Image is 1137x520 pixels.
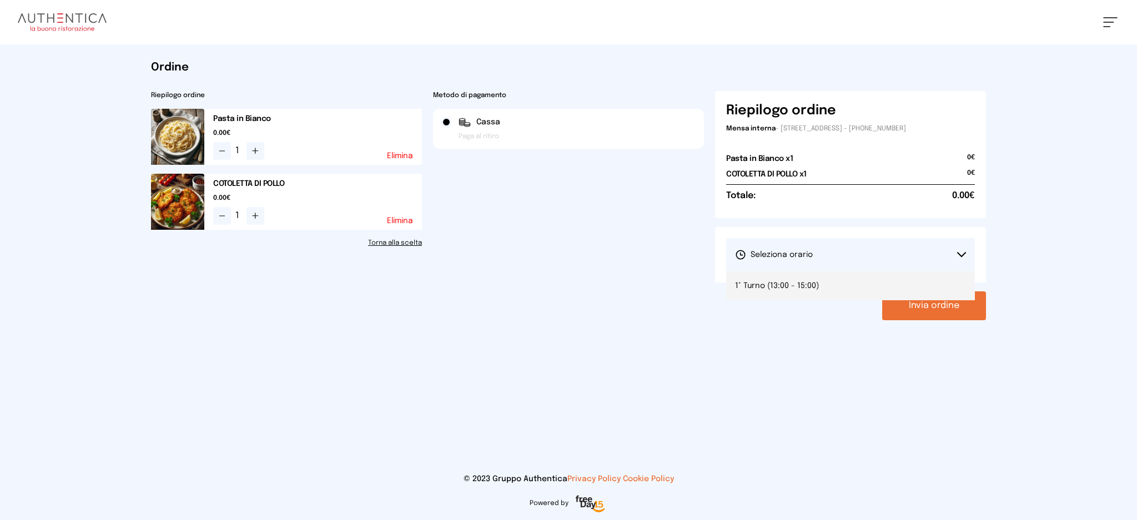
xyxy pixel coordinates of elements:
p: © 2023 Gruppo Authentica [18,473,1119,484]
span: Seleziona orario [735,249,813,260]
span: 1° Turno (13:00 - 15:00) [735,280,819,291]
button: Seleziona orario [726,238,975,271]
a: Privacy Policy [567,475,621,483]
span: Powered by [530,499,568,508]
img: logo-freeday.3e08031.png [573,493,608,516]
button: Invia ordine [882,291,986,320]
a: Cookie Policy [623,475,674,483]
